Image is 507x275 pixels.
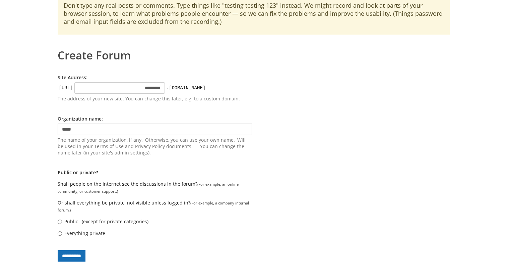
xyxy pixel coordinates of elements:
p: The address of your new site. You can change this later, e.g. to a custom domain. [58,95,252,102]
kbd: [URL] [58,85,74,91]
p: Shall people on the Internet see the discussions in the forum? [58,181,252,195]
input: Everything private [58,231,62,236]
b: Public or private? [58,169,98,176]
p: Or shall everything be private, not visible unless logged in? [58,199,252,214]
input: Public (except for private categories) [58,220,62,224]
label: Organization name: [58,116,103,122]
kbd: .[DOMAIN_NAME] [165,85,207,91]
label: Public (except for private categories) [64,218,148,225]
label: Site Address: [58,74,87,81]
label: Everything private [64,230,105,236]
span: The name of your organization, if any. Otherwise, you can use your own name. Will be used in your... [58,137,252,156]
h1: Create Forum [58,45,450,61]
